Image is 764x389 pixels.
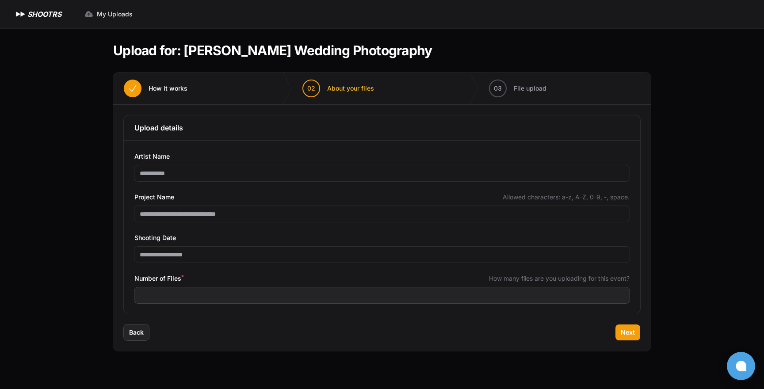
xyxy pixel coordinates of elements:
button: 03 File upload [478,72,557,104]
button: Open chat window [727,352,755,380]
span: Number of Files [134,273,183,284]
span: Artist Name [134,151,170,162]
button: Next [615,324,640,340]
span: Project Name [134,192,174,202]
span: How many files are you uploading for this event? [489,274,630,283]
a: My Uploads [79,6,138,22]
span: My Uploads [97,10,133,19]
span: 02 [307,84,315,93]
span: 03 [494,84,502,93]
img: SHOOTRS [14,9,27,19]
span: Allowed characters: a-z, A-Z, 0-9, -, space. [503,193,630,202]
button: How it works [113,72,198,104]
h3: Upload details [134,122,630,133]
span: File upload [514,84,546,93]
span: Shooting Date [134,233,176,243]
h1: Upload for: [PERSON_NAME] Wedding Photography [113,42,432,58]
span: Next [621,328,635,337]
button: Back [124,324,149,340]
span: About your files [327,84,374,93]
span: How it works [149,84,187,93]
a: SHOOTRS SHOOTRS [14,9,61,19]
span: Back [129,328,144,337]
h1: SHOOTRS [27,9,61,19]
button: 02 About your files [292,72,385,104]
